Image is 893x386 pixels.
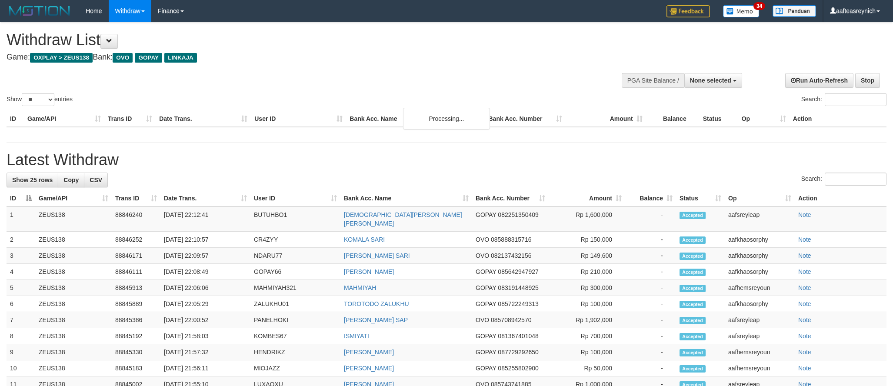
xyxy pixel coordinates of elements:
[476,284,496,291] span: GOPAY
[476,211,496,218] span: GOPAY
[476,365,496,372] span: GOPAY
[7,53,586,62] h4: Game: Bank:
[485,111,565,127] th: Bank Acc. Number
[725,296,795,312] td: aafkhaosorphy
[625,328,676,344] td: -
[690,77,731,84] span: None selected
[112,296,160,312] td: 88845889
[622,73,684,88] div: PGA Site Balance /
[156,111,251,127] th: Date Trans.
[798,284,811,291] a: Note
[549,264,625,280] td: Rp 210,000
[35,264,112,280] td: ZEUS138
[35,248,112,264] td: ZEUS138
[90,176,102,183] span: CSV
[725,248,795,264] td: aafkhaosorphy
[680,365,706,373] span: Accepted
[346,111,485,127] th: Bank Acc. Name
[35,312,112,328] td: ZEUS138
[250,312,340,328] td: PANELHOKI
[12,176,53,183] span: Show 25 rows
[344,316,408,323] a: [PERSON_NAME] SAP
[738,111,790,127] th: Op
[35,360,112,376] td: ZEUS138
[7,151,886,169] h1: Latest Withdraw
[7,173,58,187] a: Show 25 rows
[344,300,409,307] a: TOROTODO ZALUKHU
[344,333,369,339] a: ISMIYATI
[7,344,35,360] td: 9
[112,360,160,376] td: 88845183
[160,206,250,232] td: [DATE] 22:12:41
[344,236,385,243] a: KOMALA SARI
[7,206,35,232] td: 1
[7,264,35,280] td: 4
[680,349,706,356] span: Accepted
[7,328,35,344] td: 8
[160,296,250,312] td: [DATE] 22:05:29
[135,53,162,63] span: GOPAY
[795,190,886,206] th: Action
[24,111,104,127] th: Game/API
[798,268,811,275] a: Note
[113,53,133,63] span: OVO
[498,284,538,291] span: Copy 083191448925 to clipboard
[35,328,112,344] td: ZEUS138
[625,296,676,312] td: -
[680,317,706,324] span: Accepted
[498,300,538,307] span: Copy 085722249313 to clipboard
[160,190,250,206] th: Date Trans.: activate to sort column ascending
[680,253,706,260] span: Accepted
[825,173,886,186] input: Search:
[798,236,811,243] a: Note
[801,173,886,186] label: Search:
[498,349,538,356] span: Copy 087729292650 to clipboard
[549,248,625,264] td: Rp 149,600
[855,73,880,88] a: Stop
[340,190,472,206] th: Bank Acc. Name: activate to sort column ascending
[625,312,676,328] td: -
[7,360,35,376] td: 10
[7,190,35,206] th: ID: activate to sort column descending
[7,232,35,248] td: 2
[549,190,625,206] th: Amount: activate to sort column ascending
[476,252,489,259] span: OVO
[7,296,35,312] td: 6
[63,176,79,183] span: Copy
[676,190,725,206] th: Status: activate to sort column ascending
[785,73,853,88] a: Run Auto-Refresh
[476,316,489,323] span: OVO
[680,212,706,219] span: Accepted
[35,232,112,248] td: ZEUS138
[104,111,156,127] th: Trans ID
[684,73,742,88] button: None selected
[160,264,250,280] td: [DATE] 22:08:49
[344,252,410,259] a: [PERSON_NAME] SARI
[112,264,160,280] td: 88846111
[344,268,394,275] a: [PERSON_NAME]
[7,111,24,127] th: ID
[566,111,646,127] th: Amount
[491,252,531,259] span: Copy 082137432156 to clipboard
[798,349,811,356] a: Note
[250,344,340,360] td: HENDRIKZ
[112,248,160,264] td: 88846171
[7,248,35,264] td: 3
[798,211,811,218] a: Note
[725,328,795,344] td: aafsreyleap
[476,268,496,275] span: GOPAY
[58,173,84,187] a: Copy
[625,232,676,248] td: -
[491,236,531,243] span: Copy 085888315716 to clipboard
[7,280,35,296] td: 5
[160,328,250,344] td: [DATE] 21:58:03
[344,211,462,227] a: [DEMOGRAPHIC_DATA][PERSON_NAME] [PERSON_NAME]
[680,269,706,276] span: Accepted
[112,190,160,206] th: Trans ID: activate to sort column ascending
[251,111,346,127] th: User ID
[625,360,676,376] td: -
[160,360,250,376] td: [DATE] 21:56:11
[344,349,394,356] a: [PERSON_NAME]
[700,111,738,127] th: Status
[498,268,538,275] span: Copy 085642947927 to clipboard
